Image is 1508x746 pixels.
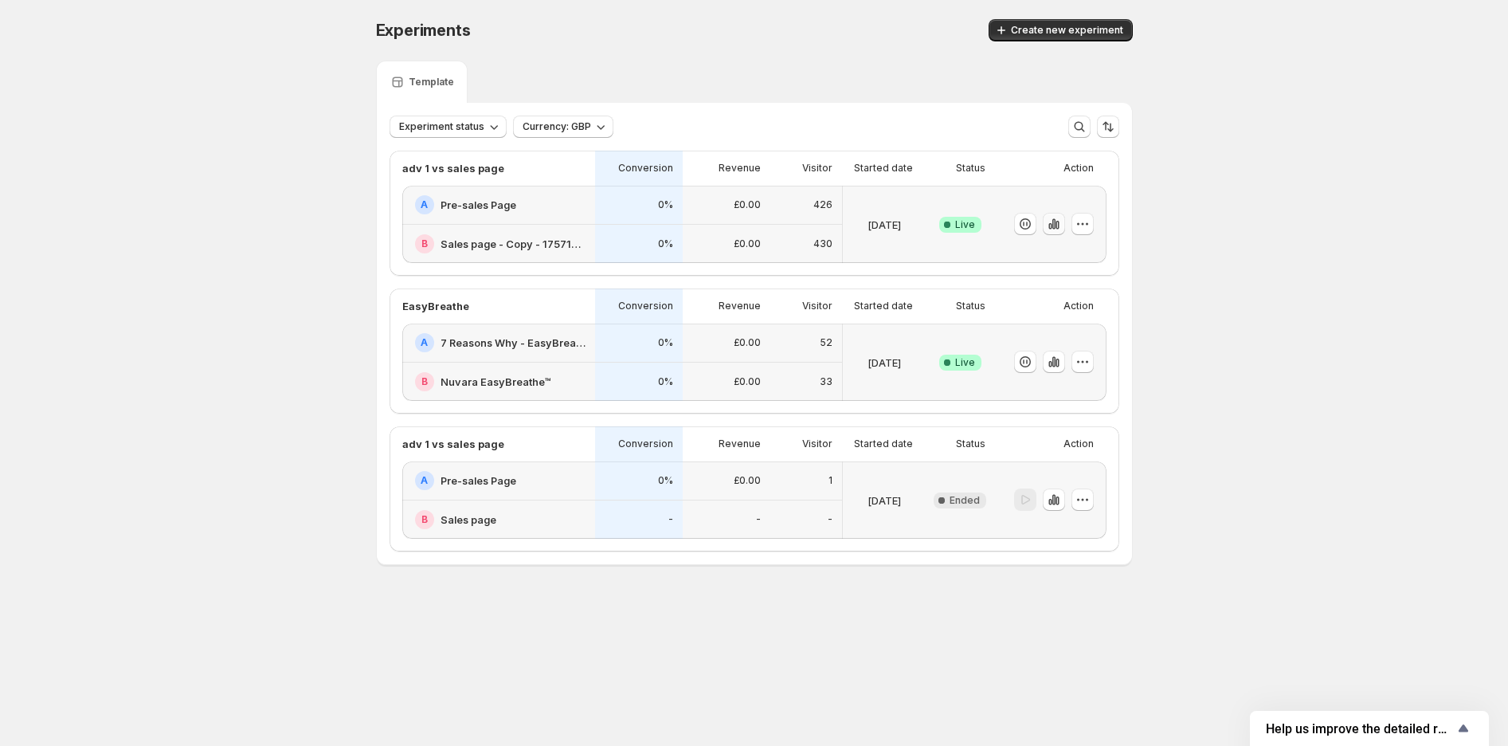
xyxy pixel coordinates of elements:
h2: Nuvara EasyBreathe™ [441,374,551,390]
p: - [756,513,761,526]
p: adv 1 vs sales page [402,436,504,452]
h2: B [421,375,428,388]
p: £0.00 [734,198,761,211]
button: Currency: GBP [513,116,613,138]
h2: A [421,474,428,487]
h2: 7 Reasons Why - EasyBreathe [441,335,586,351]
p: Revenue [719,162,761,175]
p: - [828,513,832,526]
h2: Pre-sales Page [441,197,516,213]
p: £0.00 [734,238,761,250]
p: EasyBreathe [402,298,469,314]
p: [DATE] [868,493,901,508]
p: Action [1063,162,1094,175]
h2: Pre-sales Page [441,473,516,489]
span: Create new experiment [1011,24,1123,37]
p: Status [956,162,985,175]
p: [DATE] [868,217,901,233]
p: Action [1063,438,1094,450]
p: 0% [658,474,673,487]
p: Visitor [802,162,832,175]
p: Visitor [802,300,832,312]
button: Sort the results [1097,116,1119,138]
p: Started date [854,438,913,450]
p: Visitor [802,438,832,450]
h2: A [421,198,428,211]
span: Currency: GBP [523,120,591,133]
button: Create new experiment [989,19,1133,41]
p: Revenue [719,300,761,312]
p: 0% [658,375,673,388]
p: Conversion [618,162,673,175]
p: Started date [854,162,913,175]
span: Live [955,356,975,369]
span: Experiment status [399,120,484,133]
p: £0.00 [734,375,761,388]
p: 0% [658,336,673,349]
p: Started date [854,300,913,312]
p: adv 1 vs sales page [402,160,504,176]
p: Status [956,438,985,450]
p: 52 [820,336,832,349]
h2: A [421,336,428,349]
span: Experiments [376,21,471,40]
p: Action [1063,300,1094,312]
button: Experiment status [390,116,507,138]
span: Live [955,218,975,231]
p: [DATE] [868,355,901,371]
h2: Sales page [441,512,496,528]
p: Revenue [719,438,761,450]
p: Conversion [618,300,673,312]
p: 426 [813,198,832,211]
button: Show survey - Help us improve the detailed report for A/B campaigns [1266,719,1473,738]
p: - [668,513,673,526]
p: £0.00 [734,474,761,487]
h2: Sales page - Copy - 1757109853212 [441,236,586,252]
p: 0% [658,198,673,211]
span: Help us improve the detailed report for A/B campaigns [1266,721,1454,736]
p: Status [956,300,985,312]
p: Template [409,76,454,88]
p: 430 [813,238,832,250]
span: Ended [950,494,980,507]
p: 1 [828,474,832,487]
h2: B [421,513,428,526]
p: 0% [658,238,673,250]
p: Conversion [618,438,673,450]
p: 33 [820,375,832,388]
h2: B [421,238,428,250]
p: £0.00 [734,336,761,349]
